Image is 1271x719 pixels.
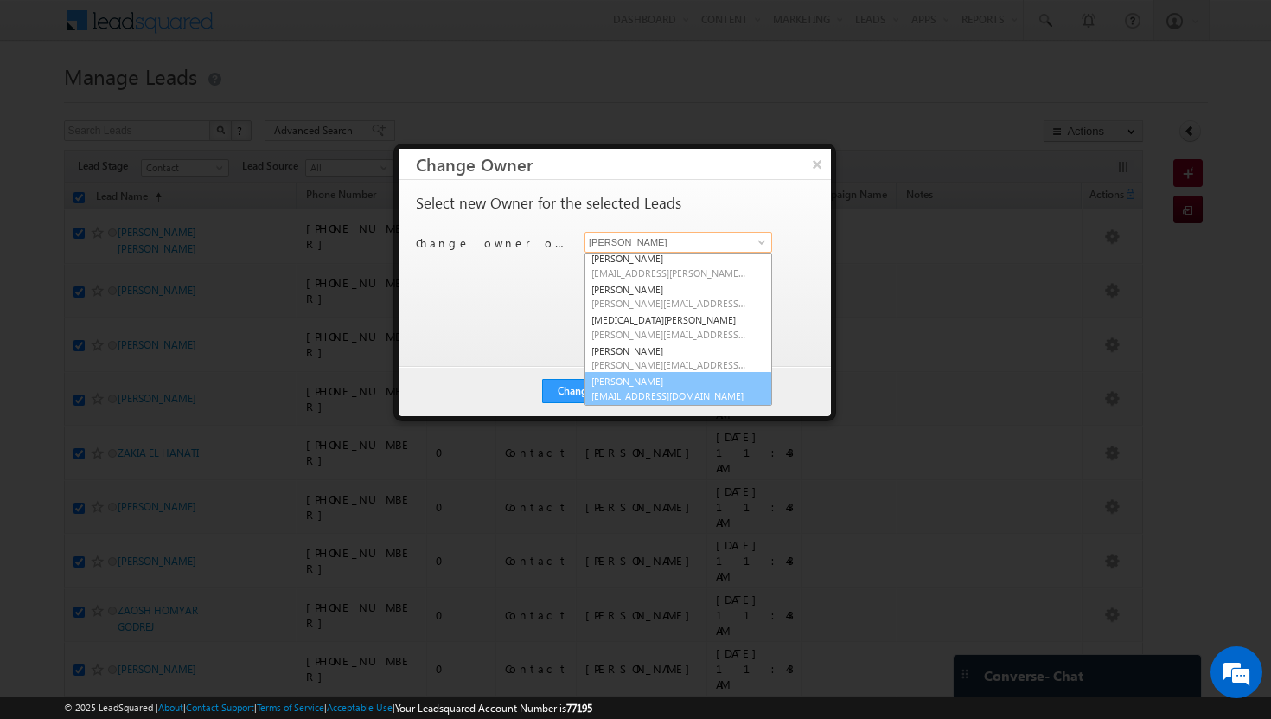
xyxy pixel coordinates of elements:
a: Acceptable Use [327,702,393,713]
a: Show All Items [749,234,770,251]
a: [PERSON_NAME] [585,281,771,312]
p: Select new Owner for the selected Leads [416,196,681,211]
em: Start Chat [235,533,314,556]
div: Chat with us now [90,91,291,113]
button: Change [542,379,608,403]
span: 77195 [566,702,592,715]
input: Type to Search [584,232,772,253]
span: [PERSON_NAME][EMAIL_ADDRESS][DOMAIN_NAME] [591,358,747,371]
p: Change owner of 32 leads to [416,235,572,251]
span: [PERSON_NAME][EMAIL_ADDRESS][PERSON_NAME][DOMAIN_NAME] [591,297,747,310]
span: [EMAIL_ADDRESS][DOMAIN_NAME] [591,389,747,402]
a: [PERSON_NAME] [584,372,772,405]
div: Minimize live chat window [284,9,325,50]
h3: Change Owner [416,149,831,179]
span: [EMAIL_ADDRESS][PERSON_NAME][DOMAIN_NAME] [591,266,747,279]
a: Terms of Service [257,702,324,713]
a: [PERSON_NAME] [585,343,771,374]
button: × [803,149,831,179]
span: © 2025 LeadSquared | | | | | [64,700,592,716]
span: [PERSON_NAME][EMAIL_ADDRESS][DOMAIN_NAME] [591,328,747,341]
img: d_60004797649_company_0_60004797649 [29,91,73,113]
textarea: Type your message and hit 'Enter' [22,160,316,518]
span: Your Leadsquared Account Number is [395,702,592,715]
a: Contact Support [186,702,254,713]
a: [MEDICAL_DATA][PERSON_NAME] [585,311,771,343]
a: [PERSON_NAME] [585,250,771,281]
a: About [158,702,183,713]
